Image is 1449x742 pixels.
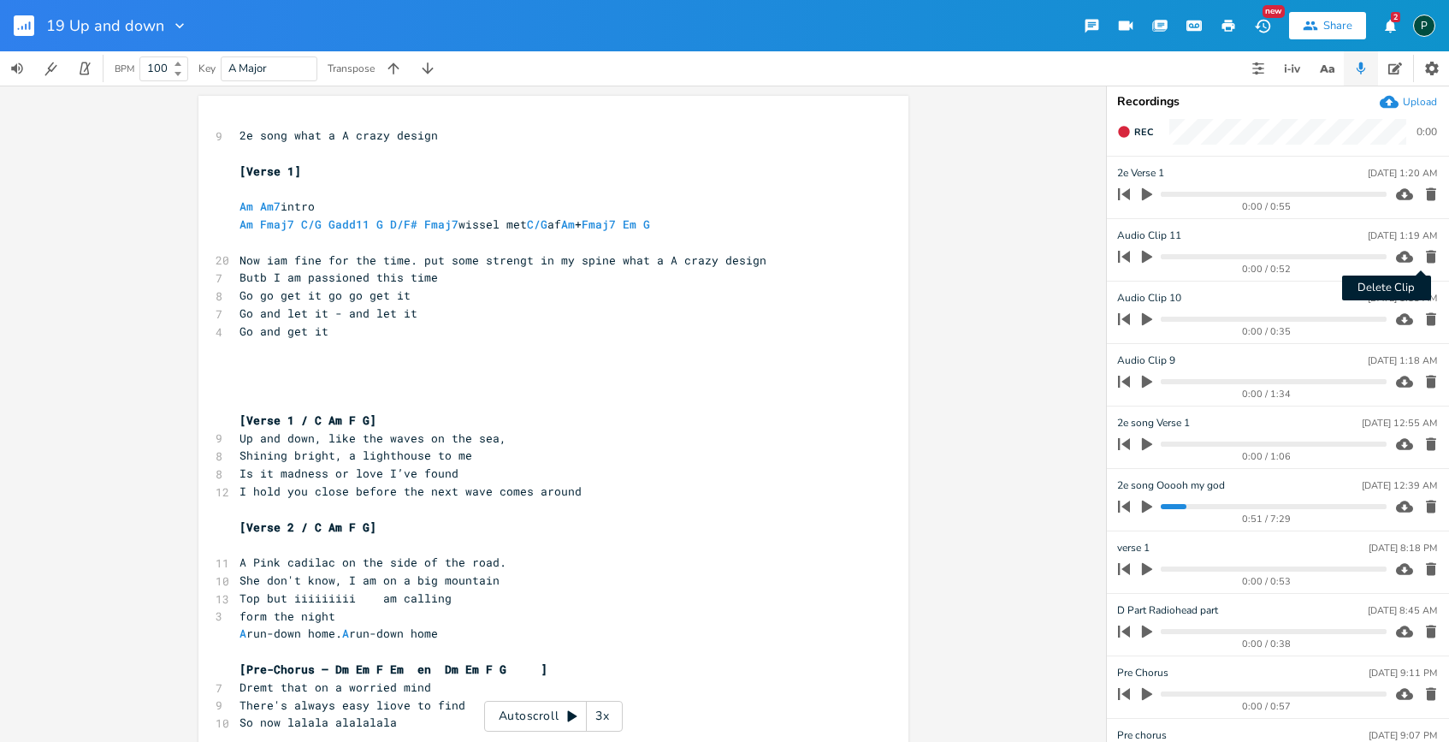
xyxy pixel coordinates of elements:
[1369,543,1437,553] div: [DATE] 8:18 PM
[240,199,253,214] span: Am
[1147,389,1387,399] div: 0:00 / 1:34
[240,448,472,463] span: Shining bright, a lighthouse to me
[1117,165,1164,181] span: 2e Verse 1
[1368,356,1437,365] div: [DATE] 1:18 AM
[240,217,253,232] span: Am
[1373,10,1407,41] button: 2
[240,324,328,339] span: Go and get it
[240,591,452,606] span: Top but iiiiiiiii am calling
[1117,96,1439,108] div: Recordings
[240,288,411,303] span: Go go get it go go get it
[1419,243,1442,270] button: Delete Clip
[240,680,431,695] span: Dremt that on a worried mind
[1147,202,1387,211] div: 0:00 / 0:55
[1147,514,1387,524] div: 0:51 / 7:29
[1147,702,1387,711] div: 0:00 / 0:57
[228,61,267,76] span: A Major
[1117,478,1225,494] span: 2e song Ooooh my god
[643,217,650,232] span: G
[561,217,575,232] span: Am
[1134,126,1153,139] span: Rec
[240,466,458,481] span: Is it madness or love I’ve found
[1368,294,1437,303] div: [DATE] 1:18 AM
[1369,668,1437,678] div: [DATE] 9:11 PM
[1245,10,1280,41] button: New
[1368,231,1437,240] div: [DATE] 1:19 AM
[1391,12,1400,22] div: 2
[240,199,315,214] span: intro
[1117,228,1181,244] span: Audio Clip 11
[240,662,547,677] span: [Pre-Chorus – Dm Em F Em en Dm Em F G ]
[1117,415,1190,431] span: 2e song Verse 1
[328,217,370,232] span: Gadd11
[1263,5,1285,18] div: New
[240,484,582,499] span: I hold you close before the next wave comes around
[390,217,417,232] span: D/F#
[1323,18,1352,33] div: Share
[1362,418,1437,428] div: [DATE] 12:55 AM
[1413,15,1435,37] div: Piepo
[240,697,465,713] span: There's always easy liove to find
[1147,452,1387,461] div: 0:00 / 1:06
[376,217,383,232] span: G
[527,217,547,232] span: C/G
[1147,639,1387,649] div: 0:00 / 0:38
[240,217,657,232] span: wissel met af +
[484,701,623,732] div: Autoscroll
[1117,603,1218,619] span: D Part Radiohead part
[1413,6,1435,45] button: P
[301,217,322,232] span: C/G
[1289,12,1366,39] button: Share
[260,199,281,214] span: Am7
[1416,127,1437,137] div: 0:00
[240,163,301,179] span: [Verse 1]
[1147,577,1387,586] div: 0:00 / 0:53
[1117,540,1150,556] span: verse 1
[328,63,375,74] div: Transpose
[240,128,438,143] span: 2e song what a A crazy design
[342,626,349,641] span: A
[1110,118,1160,145] button: Rec
[240,626,246,641] span: A
[240,608,335,624] span: form the night
[582,217,616,232] span: Fmaj7
[240,573,500,588] span: She don't know, I am on a big mountain
[1380,92,1437,111] button: Upload
[587,701,618,732] div: 3x
[623,217,636,232] span: Em
[1117,665,1168,681] span: Pre Chorus
[1117,290,1181,306] span: Audio Clip 10
[240,626,438,641] span: run-down home. run-down home
[1147,327,1387,336] div: 0:00 / 0:35
[240,519,376,535] span: [Verse 2 / C Am F G]
[198,63,216,74] div: Key
[240,270,438,285] span: Butb I am passioned this time
[260,217,294,232] span: Fmaj7
[240,555,506,570] span: A Pink cadilac on the side of the road.
[424,217,458,232] span: Fmaj7
[1368,169,1437,178] div: [DATE] 1:20 AM
[240,413,376,428] span: [Verse 1 / C Am F G]
[1362,481,1437,490] div: [DATE] 12:39 AM
[115,64,134,74] div: BPM
[1117,353,1175,369] span: Audio Clip 9
[240,715,397,730] span: So now lalala alalalala
[1147,264,1387,274] div: 0:00 / 0:52
[46,18,164,33] span: 19 Up and down
[1369,731,1437,740] div: [DATE] 9:07 PM
[240,306,417,321] span: Go and let it - and let it
[1403,95,1437,109] div: Upload
[1368,606,1437,615] div: [DATE] 8:45 AM
[240,430,506,446] span: Up and down, like the waves on the sea,
[240,252,766,268] span: Now iam fine for the time. put some strengt in my spine what a A crazy design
